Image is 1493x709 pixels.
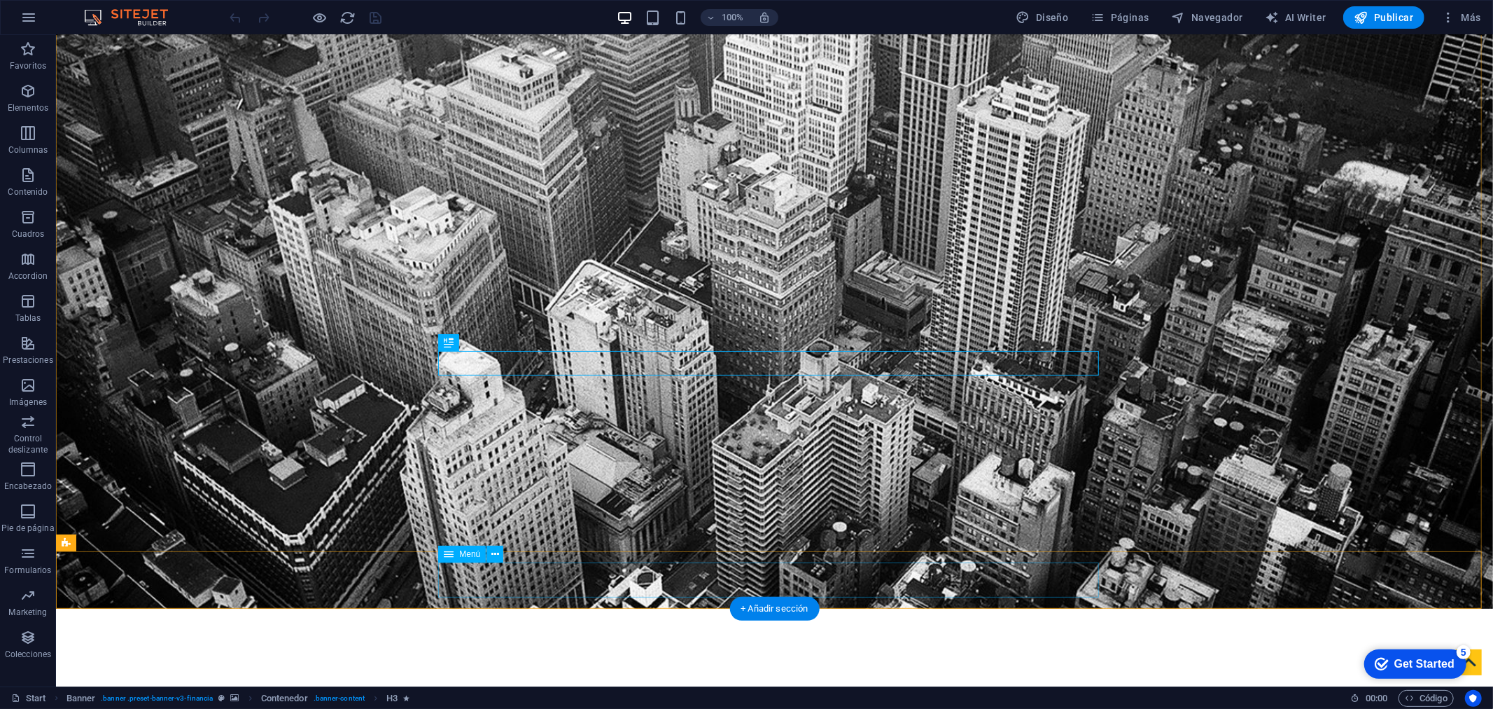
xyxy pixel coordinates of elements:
[218,694,225,702] i: Este elemento es un preajuste personalizable
[339,9,356,26] button: reload
[403,694,409,702] i: El elemento contiene una animación
[5,649,51,660] p: Colecciones
[1266,11,1326,25] span: AI Writer
[80,9,185,26] img: Editor Logo
[1172,11,1243,25] span: Navegador
[1011,6,1074,29] button: Diseño
[729,597,819,621] div: + Añadir sección
[1260,6,1332,29] button: AI Writer
[15,312,41,324] p: Tablas
[386,690,398,707] span: Haz clic para seleccionar y doble clic para editar
[701,9,750,26] button: 100%
[1354,11,1414,25] span: Publicar
[1375,693,1378,703] span: :
[314,690,365,707] span: . banner-content
[4,565,51,576] p: Formularios
[8,144,48,156] p: Columnas
[1465,690,1482,707] button: Usercentrics
[10,60,46,71] p: Favoritos
[11,7,113,36] div: Get Started 5 items remaining, 0% complete
[3,354,52,366] p: Prestaciones
[104,3,118,17] div: 5
[722,9,744,26] h6: 100%
[261,690,308,707] span: Haz clic para seleccionar y doble clic para editar
[66,690,410,707] nav: breadcrumb
[8,102,48,113] p: Elementos
[8,270,48,282] p: Accordion
[8,186,48,198] p: Contenido
[1,523,54,534] p: Pie de página
[1086,6,1155,29] button: Páginas
[230,694,239,702] i: Este elemento contiene un fondo
[9,397,47,408] p: Imágenes
[311,9,328,26] button: Haz clic para salir del modo de previsualización y seguir editando
[1399,690,1454,707] button: Código
[758,11,771,24] i: Al redimensionar, ajustar el nivel de zoom automáticamente para ajustarse al dispositivo elegido.
[1166,6,1249,29] button: Navegador
[1016,11,1069,25] span: Diseño
[1011,6,1074,29] div: Diseño (Ctrl+Alt+Y)
[1351,690,1388,707] h6: Tiempo de la sesión
[101,690,213,707] span: . banner .preset-banner-v3-financia
[12,228,45,240] p: Cuadros
[11,690,46,707] a: Haz clic para cancelar la selección y doble clic para abrir páginas
[1405,690,1448,707] span: Código
[66,690,96,707] span: Haz clic para seleccionar y doble clic para editar
[41,15,101,28] div: Get Started
[1441,11,1481,25] span: Más
[1366,690,1387,707] span: 00 00
[4,481,52,492] p: Encabezado
[1091,11,1149,25] span: Páginas
[340,10,356,26] i: Volver a cargar página
[1436,6,1487,29] button: Más
[1343,6,1425,29] button: Publicar
[8,607,47,618] p: Marketing
[459,550,480,558] span: Menú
